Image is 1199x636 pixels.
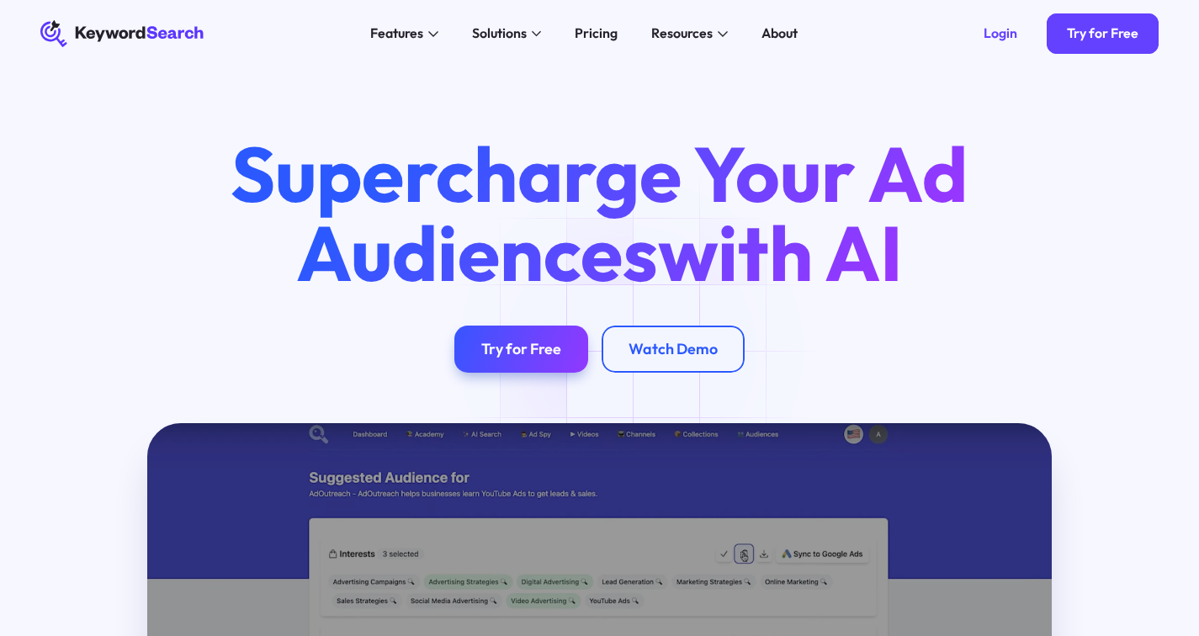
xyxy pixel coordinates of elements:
[761,24,798,44] div: About
[565,20,628,47] a: Pricing
[575,24,618,44] div: Pricing
[198,134,1001,293] h1: Supercharge Your Ad Audiences
[751,20,808,47] a: About
[629,340,718,358] div: Watch Demo
[651,24,713,44] div: Resources
[984,25,1017,42] div: Login
[1047,13,1159,54] a: Try for Free
[370,24,423,44] div: Features
[454,326,588,373] a: Try for Free
[481,340,561,358] div: Try for Free
[472,24,527,44] div: Solutions
[1067,25,1138,42] div: Try for Free
[963,13,1037,54] a: Login
[658,204,903,301] span: with AI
